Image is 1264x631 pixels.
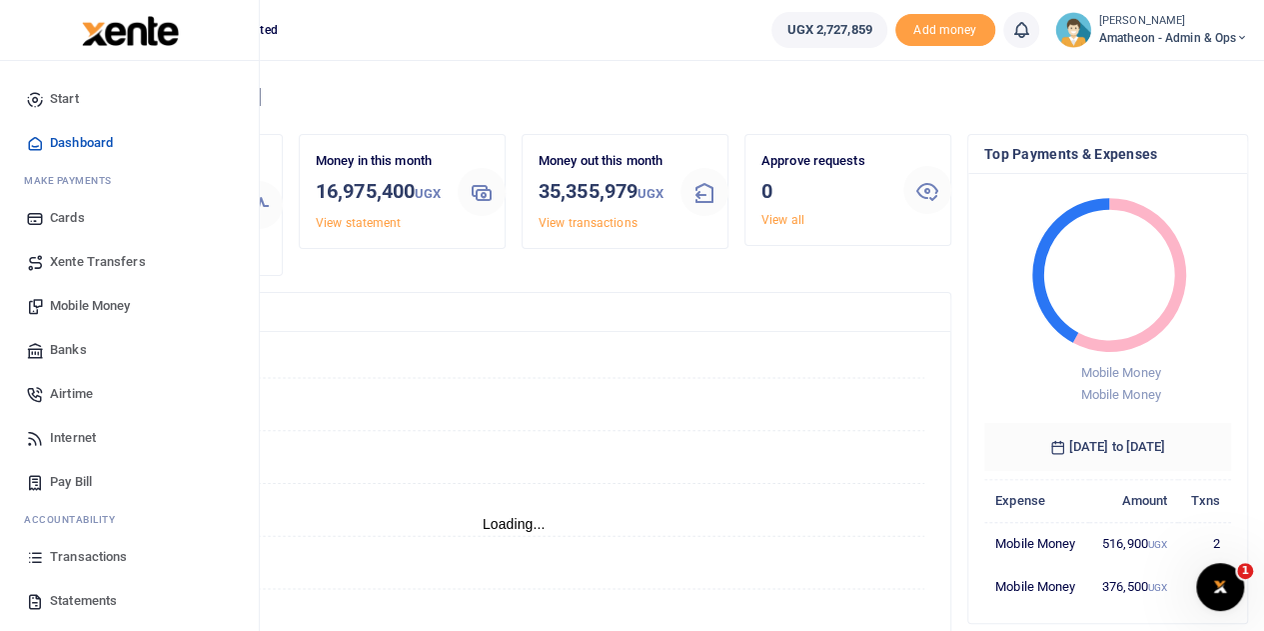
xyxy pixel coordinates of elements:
[1196,563,1244,611] iframe: Intercom live chat
[16,165,243,196] li: M
[34,173,112,188] span: ake Payments
[316,216,401,230] a: View statement
[1237,563,1253,579] span: 1
[1178,479,1231,522] th: Txns
[1055,12,1091,48] img: profile-user
[637,186,663,201] small: UGX
[1055,12,1248,48] a: profile-user [PERSON_NAME] Amatheon - Admin & Ops
[895,21,995,36] a: Add money
[16,328,243,372] a: Banks
[16,535,243,579] a: Transactions
[1089,565,1178,607] td: 376,500
[539,216,637,230] a: View transactions
[984,522,1089,565] td: Mobile Money
[539,151,664,172] p: Money out this month
[16,77,243,121] a: Start
[1089,522,1178,565] td: 516,900
[50,340,87,360] span: Banks
[16,372,243,416] a: Airtime
[895,14,995,47] li: Toup your wallet
[1099,29,1248,47] span: Amatheon - Admin & Ops
[786,20,871,40] span: UGX 2,727,859
[50,89,79,109] span: Start
[483,516,546,532] text: Loading...
[80,22,179,37] a: logo-small logo-large logo-large
[761,213,804,227] a: View all
[1080,387,1160,402] span: Mobile Money
[50,296,130,316] span: Mobile Money
[50,547,127,567] span: Transactions
[539,176,664,209] h3: 35,355,979
[82,16,179,46] img: logo-large
[16,579,243,623] a: Statements
[93,301,934,323] h4: Transactions Overview
[76,86,1248,108] h4: Hello [PERSON_NAME]
[1148,539,1167,550] small: UGX
[16,460,243,504] a: Pay Bill
[39,512,115,527] span: countability
[50,133,113,153] span: Dashboard
[16,240,243,284] a: Xente Transfers
[1080,365,1160,380] span: Mobile Money
[16,121,243,165] a: Dashboard
[984,479,1089,522] th: Expense
[1099,13,1248,30] small: [PERSON_NAME]
[50,591,117,611] span: Statements
[771,12,886,48] a: UGX 2,727,859
[50,384,93,404] span: Airtime
[16,504,243,535] li: Ac
[50,428,96,448] span: Internet
[1148,582,1167,593] small: UGX
[415,186,441,201] small: UGX
[1089,479,1178,522] th: Amount
[1178,522,1231,565] td: 2
[16,196,243,240] a: Cards
[50,472,92,492] span: Pay Bill
[984,143,1231,165] h4: Top Payments & Expenses
[761,151,887,172] p: Approve requests
[316,151,442,172] p: Money in this month
[984,565,1089,607] td: Mobile Money
[50,252,146,272] span: Xente Transfers
[16,416,243,460] a: Internet
[16,284,243,328] a: Mobile Money
[1178,565,1231,607] td: 1
[984,423,1231,471] h6: [DATE] to [DATE]
[895,14,995,47] span: Add money
[50,208,85,228] span: Cards
[763,12,894,48] li: Wallet ballance
[316,176,442,209] h3: 16,975,400
[761,176,887,206] h3: 0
